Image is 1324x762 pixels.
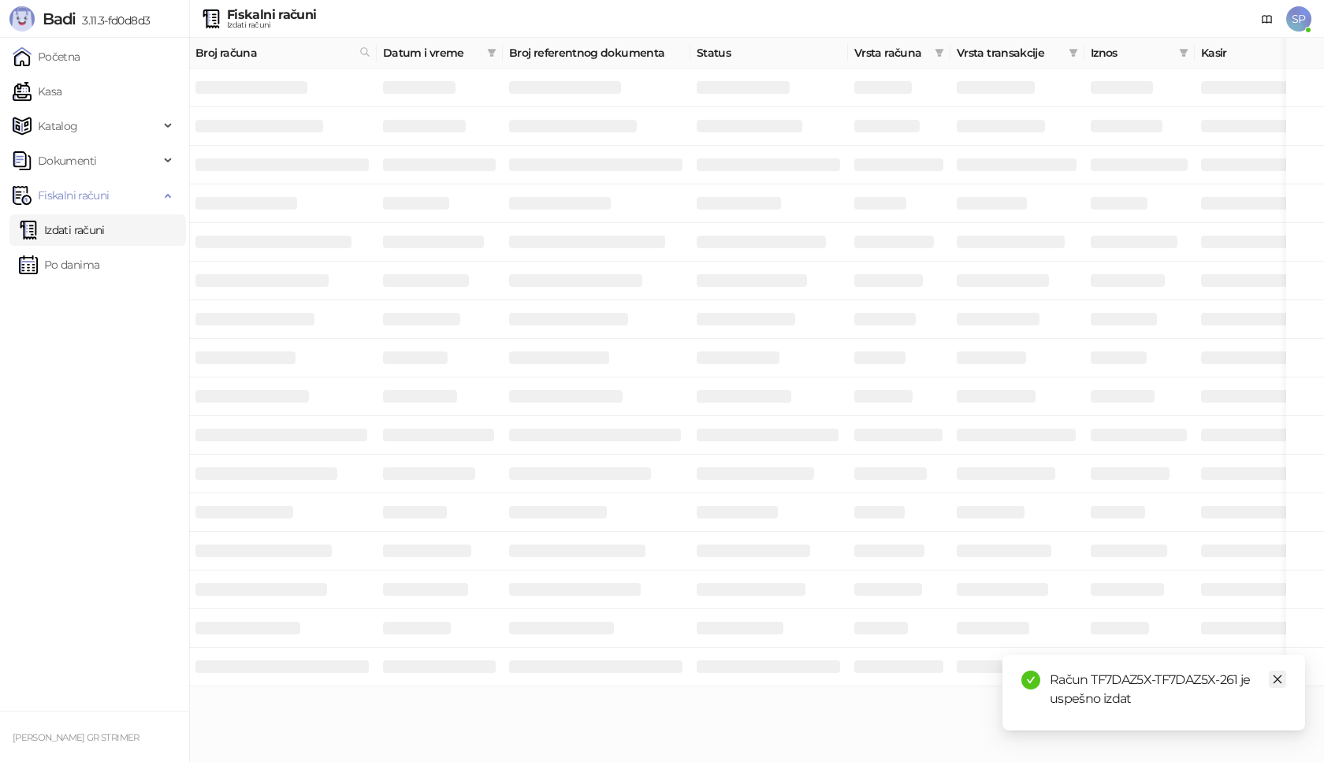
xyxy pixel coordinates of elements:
span: Katalog [38,110,78,142]
span: Fiskalni računi [38,180,109,211]
a: Po danima [19,249,99,281]
small: [PERSON_NAME] GR STRIMER [13,732,139,743]
span: Vrsta računa [854,44,928,61]
img: Logo [9,6,35,32]
span: filter [932,41,947,65]
th: Broj računa [189,38,377,69]
span: Badi [43,9,76,28]
span: 3.11.3-fd0d8d3 [76,13,150,28]
span: Iznos [1091,44,1173,61]
div: Račun TF7DAZ5X-TF7DAZ5X-261 je uspešno izdat [1050,671,1286,708]
a: Izdati računi [19,214,105,246]
span: filter [1069,48,1078,58]
span: Dokumenti [38,145,96,177]
div: Fiskalni računi [227,9,316,21]
a: Close [1269,671,1286,688]
th: Broj referentnog dokumenta [503,38,690,69]
th: Vrsta računa [848,38,950,69]
span: Broj računa [195,44,353,61]
span: Vrsta transakcije [957,44,1062,61]
div: Izdati računi [227,21,316,29]
span: filter [1066,41,1081,65]
th: Vrsta transakcije [950,38,1084,69]
th: Status [690,38,848,69]
span: filter [935,48,944,58]
span: check-circle [1021,671,1040,690]
span: Datum i vreme [383,44,481,61]
span: filter [1179,48,1188,58]
a: Kasa [13,76,61,107]
a: Početna [13,41,80,72]
span: filter [484,41,500,65]
span: close [1272,674,1283,685]
span: SP [1286,6,1311,32]
span: filter [1176,41,1192,65]
span: filter [487,48,496,58]
a: Dokumentacija [1255,6,1280,32]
